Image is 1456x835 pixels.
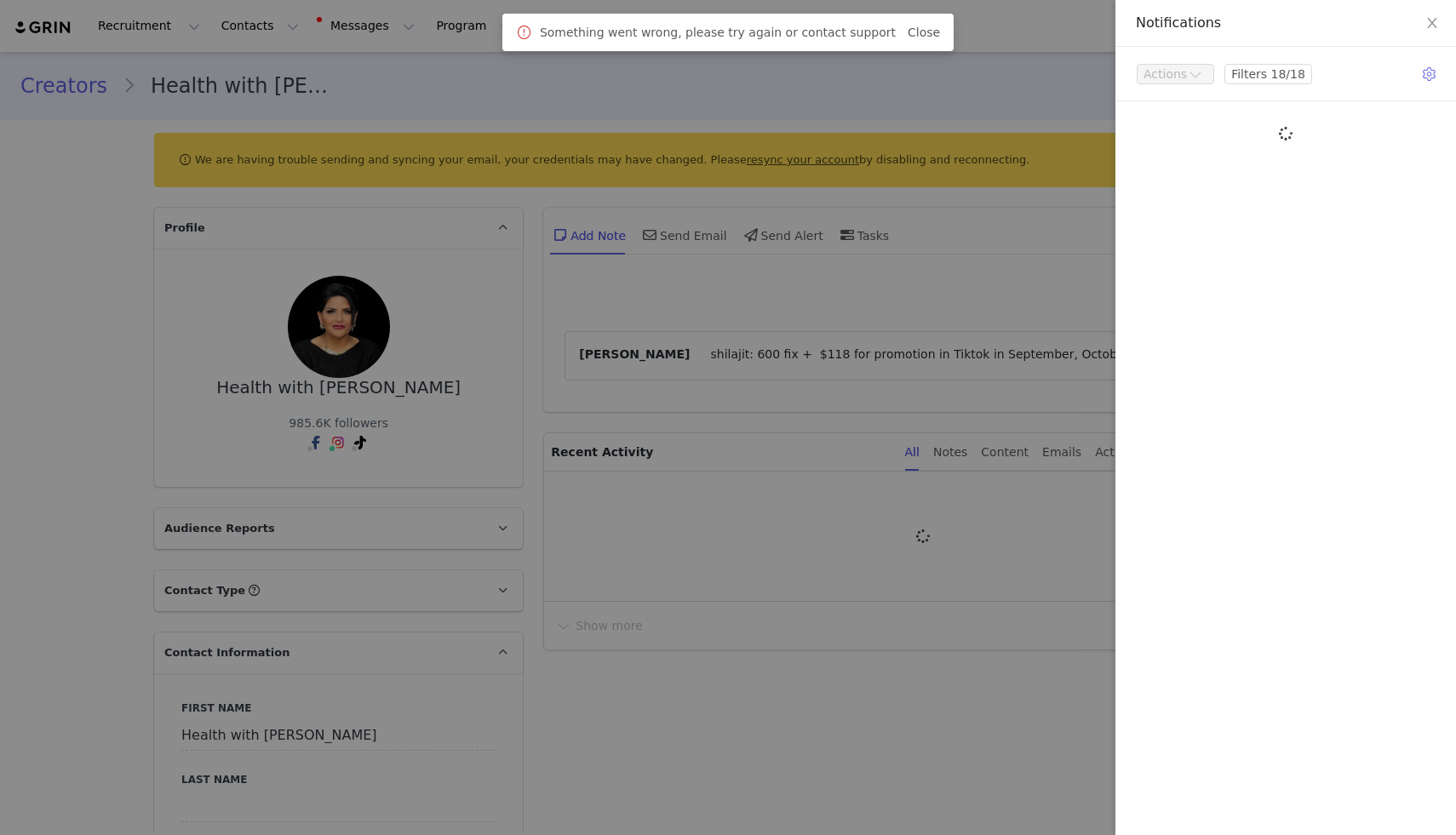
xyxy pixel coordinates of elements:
i: icon: close [1425,16,1439,30]
div: Notifications [1136,14,1436,32]
button: Actions [1137,64,1214,84]
a: Close [908,26,940,39]
button: Filters 18/18 [1224,64,1312,84]
span: Something went wrong, please try again or contact support [540,24,896,42]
